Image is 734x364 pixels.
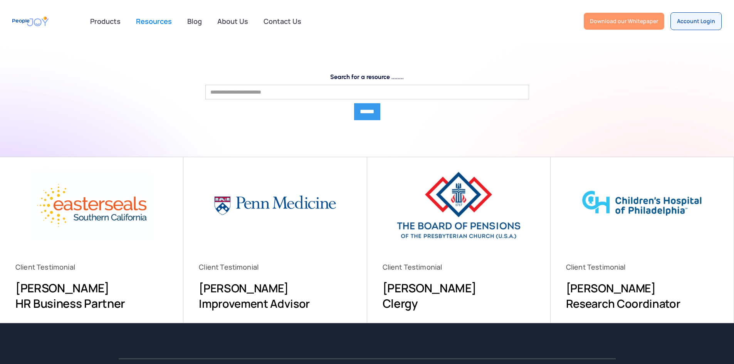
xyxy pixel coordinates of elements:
a: Blog [183,13,207,30]
div: Client Testimonial [566,261,718,273]
a: Client Testimonial[PERSON_NAME]Improvement Advisor [183,157,366,323]
a: Client Testimonial[PERSON_NAME]Research Coordinator [551,157,734,323]
div: Download our Whitepaper [590,17,658,25]
h3: [PERSON_NAME] Clergy [383,280,535,311]
a: Download our Whitepaper [584,13,664,30]
div: Client Testimonial [383,261,535,273]
div: Products [86,13,125,29]
a: Resources [131,13,176,30]
a: Account Login [670,12,722,30]
a: Client Testimonial[PERSON_NAME]Clergy [367,157,550,323]
div: Client Testimonial [15,261,168,273]
a: Contact Us [259,13,306,30]
h3: [PERSON_NAME] Research Coordinator [566,280,718,311]
a: home [12,13,49,30]
label: Search for a resource ........ [205,73,529,81]
a: About Us [213,13,253,30]
div: Client Testimonial [199,261,351,273]
h3: [PERSON_NAME] Improvement Advisor [199,280,351,311]
div: Account Login [677,17,715,25]
h3: [PERSON_NAME] HR Business Partner [15,280,168,311]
